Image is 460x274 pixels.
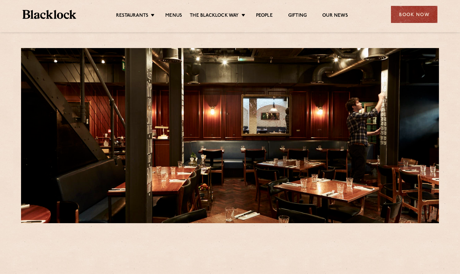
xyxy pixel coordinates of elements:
a: Our News [322,13,348,20]
a: Menus [165,13,182,20]
a: People [256,13,273,20]
a: Gifting [288,13,307,20]
div: Book Now [391,6,437,23]
a: The Blacklock Way [190,13,239,20]
img: BL_Textured_Logo-footer-cropped.svg [23,10,76,19]
a: Restaurants [116,13,148,20]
